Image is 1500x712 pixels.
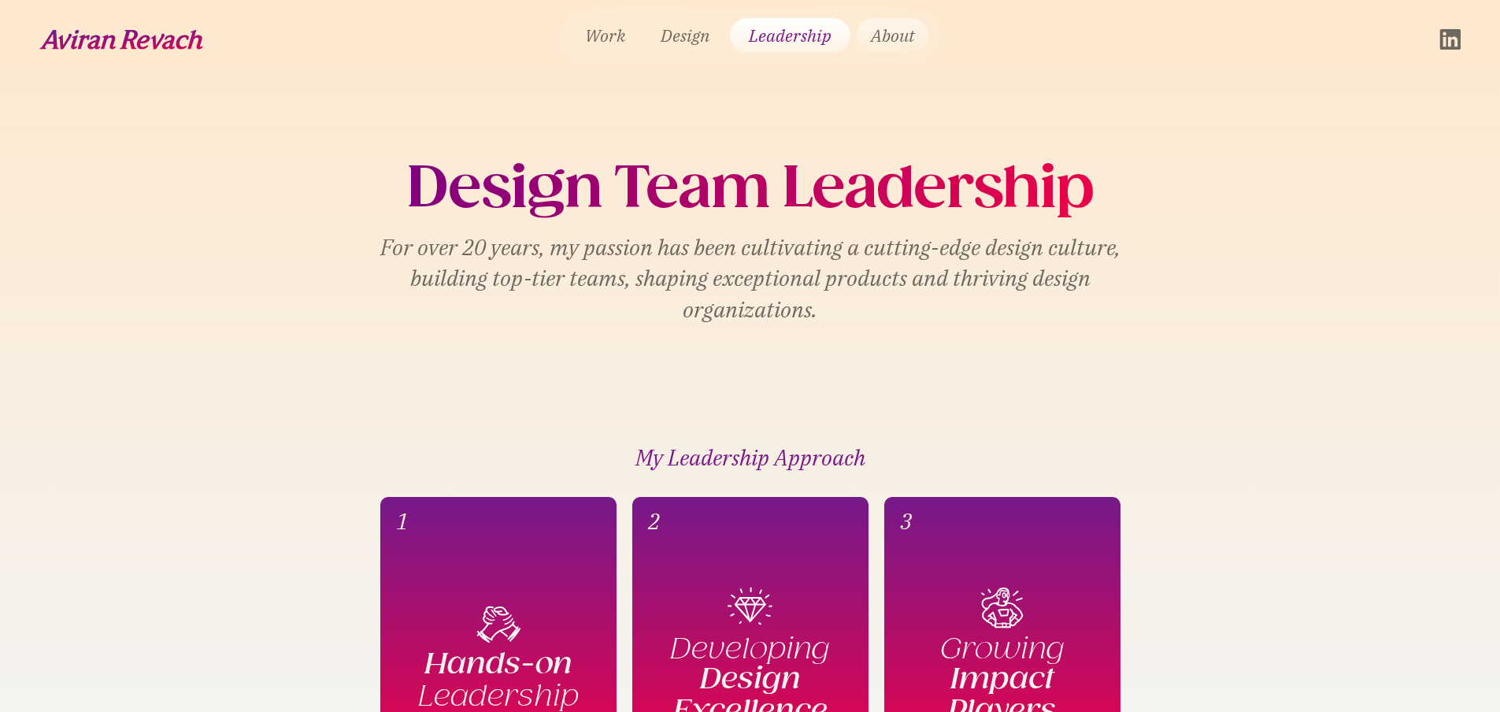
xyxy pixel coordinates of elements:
div: 2 [648,508,660,535]
span: Developing [670,632,830,664]
a: Leadership [730,18,850,53]
div: 3 [900,508,912,535]
span: Hands-on [424,648,572,680]
div: 1 [396,508,408,535]
p: For over 20 years, my passion has been cultivating a cutting-edge design culture, building top-ti... [374,232,1127,324]
a: home [39,29,203,50]
h1: Design Team Leadership [407,158,1093,219]
a: Work [572,18,640,53]
img: Aviran Revach [39,29,203,50]
span: Leadership [418,680,579,711]
span: Growing [940,632,1065,664]
a: Design [646,18,724,53]
div: My Leadership Approach [635,443,865,473]
a: About [857,18,928,53]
